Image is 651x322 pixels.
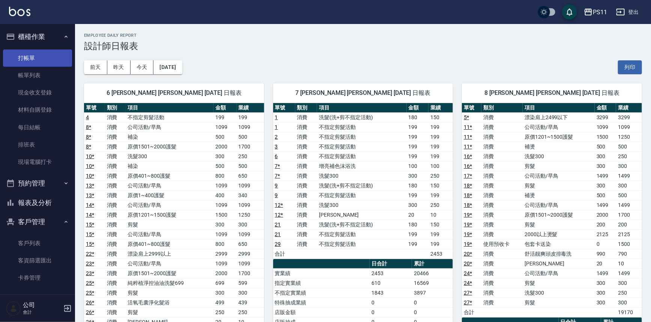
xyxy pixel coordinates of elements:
[595,268,616,278] td: 1499
[213,307,236,317] td: 250
[237,307,264,317] td: 250
[105,122,126,132] td: 消費
[237,142,264,151] td: 1700
[273,268,370,278] td: 實業績
[126,190,213,200] td: 原價1~400護髮
[407,132,429,142] td: 199
[3,193,72,213] button: 報表及分析
[595,142,616,151] td: 500
[126,103,213,113] th: 項目
[213,210,236,220] td: 1500
[407,112,429,122] td: 180
[84,103,105,113] th: 單號
[126,298,213,307] td: 活氧毛囊淨化髮浴
[237,249,264,259] td: 2999
[428,229,453,239] td: 199
[317,103,406,113] th: 項目
[428,181,453,190] td: 150
[153,60,182,74] button: [DATE]
[213,249,236,259] td: 2999
[126,161,213,171] td: 補染
[105,103,126,113] th: 類別
[595,210,616,220] td: 2000
[616,229,642,239] td: 2125
[213,142,236,151] td: 2000
[126,181,213,190] td: 公司活動/早鳥
[616,239,642,249] td: 1500
[126,239,213,249] td: 原價401~800護髮
[237,200,264,210] td: 1099
[213,298,236,307] td: 499
[3,153,72,171] a: 現場電腦打卡
[523,220,595,229] td: 剪髮
[462,103,642,318] table: a dense table
[523,181,595,190] td: 剪髮
[131,60,154,74] button: 今天
[595,190,616,200] td: 500
[428,122,453,132] td: 199
[481,268,523,278] td: 消費
[412,298,453,307] td: 0
[412,278,453,288] td: 16569
[370,259,412,269] th: 日合計
[471,89,633,97] span: 8 [PERSON_NAME] [PERSON_NAME] [DATE] 日報表
[105,200,126,210] td: 消費
[407,171,429,181] td: 300
[273,307,370,317] td: 店販金額
[428,210,453,220] td: 10
[126,210,213,220] td: 原價1201~1500護髮
[407,190,429,200] td: 199
[237,259,264,268] td: 1099
[616,142,642,151] td: 500
[237,278,264,288] td: 599
[237,220,264,229] td: 300
[295,210,317,220] td: 消費
[105,220,126,229] td: 消費
[595,249,616,259] td: 990
[407,239,429,249] td: 199
[213,161,236,171] td: 500
[213,229,236,239] td: 1099
[481,239,523,249] td: 使用預收卡
[407,151,429,161] td: 199
[282,89,444,97] span: 7 [PERSON_NAME] [PERSON_NAME] [DATE] 日報表
[6,301,21,316] img: Person
[317,151,406,161] td: 不指定剪髮活動
[481,171,523,181] td: 消費
[481,288,523,298] td: 消費
[295,181,317,190] td: 消費
[295,161,317,171] td: 消費
[317,220,406,229] td: 洗髮(洗+剪不指定活動)
[412,288,453,298] td: 3897
[237,171,264,181] td: 650
[275,231,281,237] a: 21
[237,161,264,171] td: 500
[105,268,126,278] td: 消費
[126,220,213,229] td: 剪髮
[428,151,453,161] td: 199
[317,122,406,132] td: 不指定剪髮活動
[213,259,236,268] td: 1099
[107,60,131,74] button: 昨天
[616,210,642,220] td: 1700
[295,190,317,200] td: 消費
[237,122,264,132] td: 1099
[3,101,72,118] a: 材料自購登錄
[213,181,236,190] td: 1099
[273,298,370,307] td: 特殊抽成業績
[237,229,264,239] td: 1099
[273,288,370,298] td: 不指定實業績
[105,229,126,239] td: 消費
[237,298,264,307] td: 439
[616,112,642,122] td: 3299
[213,190,236,200] td: 400
[616,122,642,132] td: 1099
[428,161,453,171] td: 100
[462,103,481,113] th: 單號
[523,132,595,142] td: 原價1201~1500護髮
[295,239,317,249] td: 消費
[616,298,642,307] td: 300
[213,151,236,161] td: 300
[213,220,236,229] td: 300
[237,181,264,190] td: 1099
